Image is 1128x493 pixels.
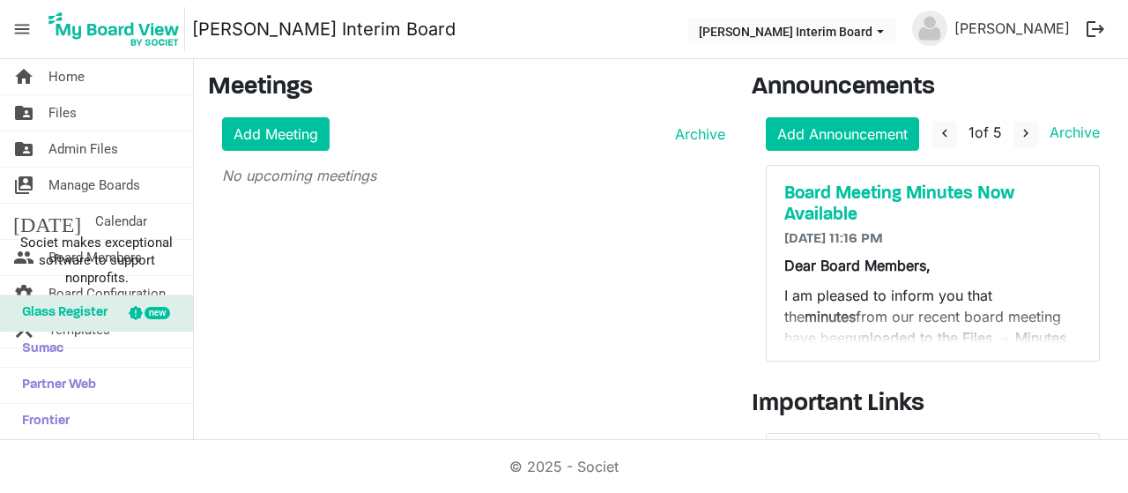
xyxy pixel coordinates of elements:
a: Add Announcement [766,117,919,151]
button: logout [1077,11,1114,48]
span: 1 [968,123,975,141]
div: new [145,307,170,319]
p: No upcoming meetings [222,165,725,186]
span: Home [48,59,85,94]
h3: Announcements [752,73,1114,103]
p: I am pleased to inform you that the from our recent board meeting have been for your review and r... [784,285,1081,370]
a: [PERSON_NAME] [947,11,1077,46]
span: Manage Boards [48,168,140,203]
span: switch_account [13,168,34,203]
button: navigate_before [932,121,957,147]
span: [DATE] [13,204,81,239]
a: Archive [1043,123,1100,141]
span: menu [5,12,39,46]
a: © 2025 - Societ [509,458,619,475]
span: Admin Files [48,131,118,167]
span: Societ makes exceptional software to support nonprofits. [8,234,185,287]
span: navigate_next [1018,125,1034,141]
a: [PERSON_NAME] Interim Board [192,11,456,47]
span: Frontier [13,404,70,439]
a: Archive [668,123,725,145]
img: My Board View Logo [43,7,185,51]
button: RICCA Interim Board dropdownbutton [687,19,895,43]
h3: Meetings [208,73,725,103]
span: navigate_before [937,125,953,141]
img: no-profile-picture.svg [912,11,947,46]
a: My Board View Logo [43,7,192,51]
strong: Dear Board Members, [784,257,931,274]
span: home [13,59,34,94]
span: Files [48,95,77,131]
span: folder_shared [13,131,34,167]
h3: Important Links [752,390,1114,420]
button: navigate_next [1013,121,1038,147]
span: Calendar [95,204,147,239]
strong: minutes [805,308,856,325]
span: Sumac [13,332,63,367]
span: Glass Register [13,295,108,331]
span: folder_shared [13,95,34,131]
span: [DATE] 11:16 PM [784,232,883,246]
a: Add Meeting [222,117,330,151]
span: of 5 [968,123,1002,141]
strong: uploaded to the Files → Minutes section [784,329,1066,368]
a: Board Meeting Minutes Now Available [784,183,1081,226]
span: Partner Web [13,368,96,403]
